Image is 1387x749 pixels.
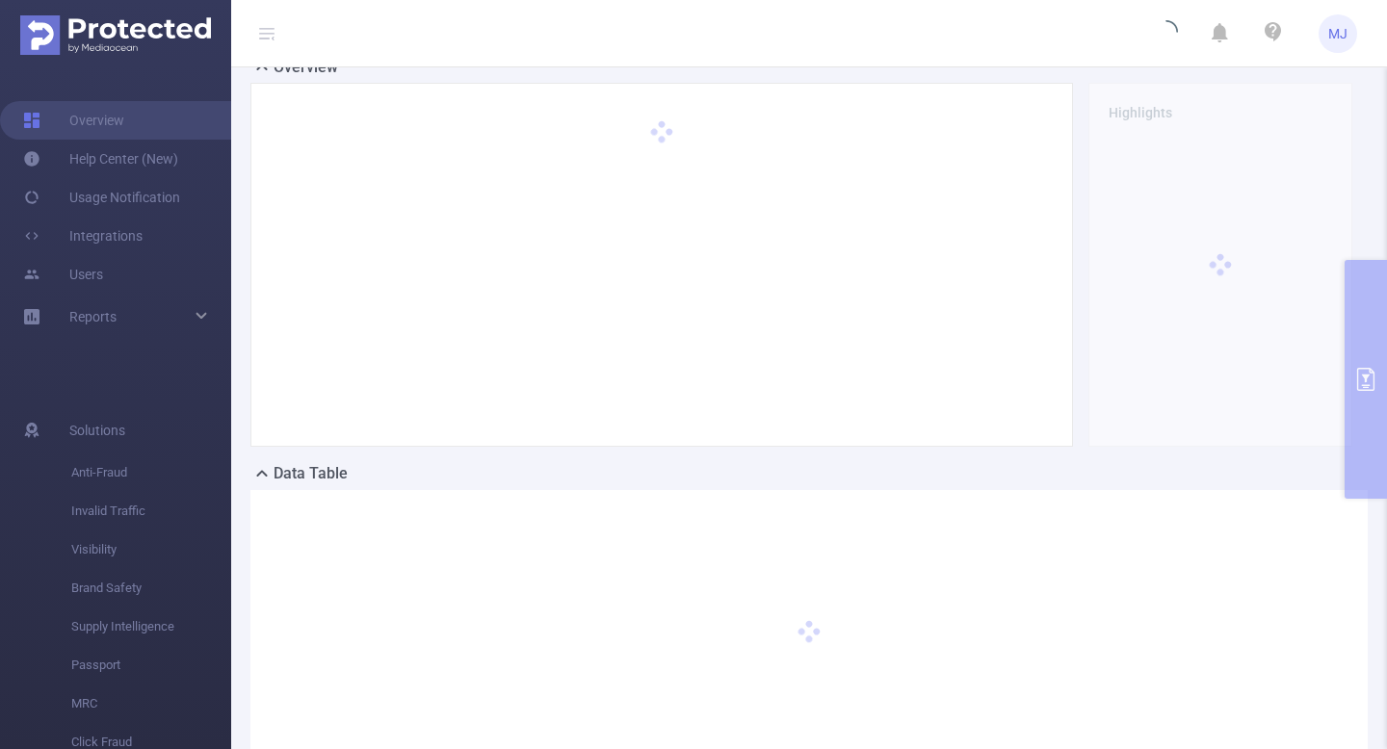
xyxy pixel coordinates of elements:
span: Brand Safety [71,569,231,607]
span: Invalid Traffic [71,492,231,530]
span: Anti-Fraud [71,453,231,492]
a: Reports [69,297,117,336]
a: Help Center (New) [23,140,178,178]
h2: Data Table [274,462,348,485]
a: Overview [23,101,124,140]
span: MRC [71,684,231,723]
h2: Overview [274,56,338,79]
a: Integrations [23,217,143,255]
span: Reports [69,309,117,324]
img: Protected Media [20,15,211,55]
span: Passport [71,646,231,684]
span: Supply Intelligence [71,607,231,646]
span: MJ [1328,14,1348,53]
span: Solutions [69,411,125,450]
i: icon: loading [1155,20,1178,47]
a: Users [23,255,103,294]
a: Usage Notification [23,178,180,217]
span: Visibility [71,530,231,569]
